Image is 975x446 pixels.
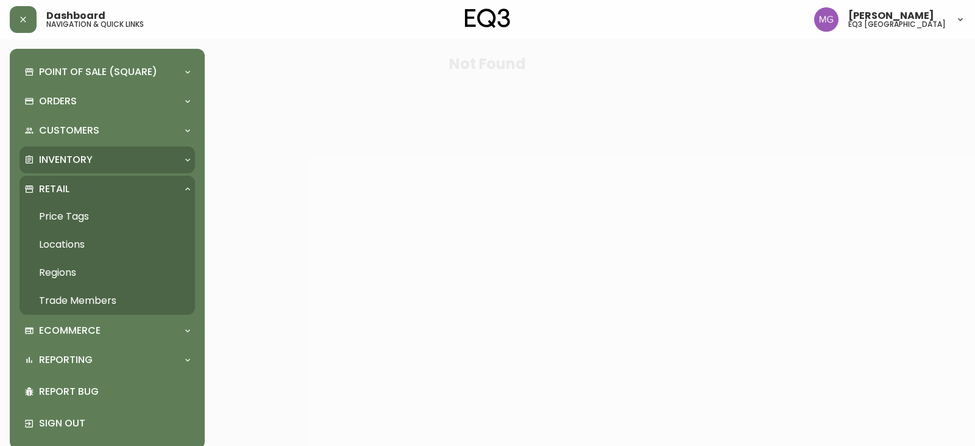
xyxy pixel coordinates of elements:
a: Price Tags [19,203,195,231]
p: Customers [39,124,99,137]
div: Ecommerce [19,317,195,344]
p: Ecommerce [39,324,101,337]
a: Regions [19,259,195,287]
p: Orders [39,95,77,108]
span: Dashboard [46,11,105,21]
div: Inventory [19,146,195,173]
p: Sign Out [39,417,190,430]
div: Report Bug [19,376,195,408]
h5: navigation & quick links [46,21,144,28]
img: de8837be2a95cd31bb7c9ae23fe16153 [814,7,838,32]
div: Orders [19,88,195,115]
div: Sign Out [19,408,195,439]
h5: eq3 [GEOGRAPHIC_DATA] [848,21,946,28]
p: Reporting [39,353,93,367]
div: Point of Sale (Square) [19,59,195,85]
p: Point of Sale (Square) [39,65,157,79]
a: Trade Members [19,287,195,315]
p: Retail [39,182,69,196]
img: logo [465,9,510,28]
div: Retail [19,176,195,203]
p: Report Bug [39,385,190,398]
div: Reporting [19,347,195,373]
a: Locations [19,231,195,259]
span: [PERSON_NAME] [848,11,934,21]
div: Customers [19,117,195,144]
p: Inventory [39,153,93,167]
